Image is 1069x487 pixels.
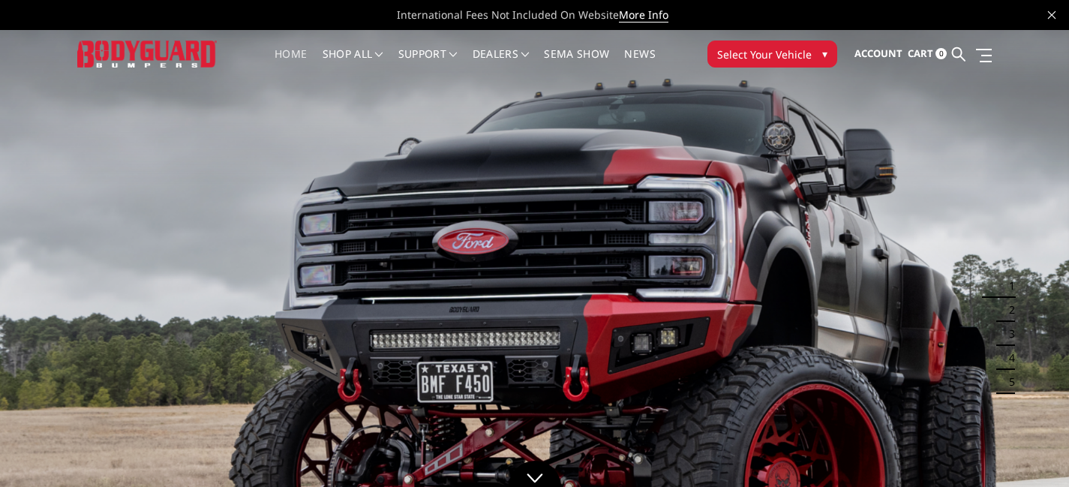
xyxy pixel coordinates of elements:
span: Account [854,47,902,60]
a: Dealers [473,49,530,78]
a: Home [275,49,307,78]
button: 3 of 5 [1000,322,1015,346]
button: 1 of 5 [1000,274,1015,298]
span: ▾ [822,46,827,62]
button: 2 of 5 [1000,298,1015,322]
span: Cart [908,47,933,60]
a: Cart 0 [908,34,947,74]
button: 4 of 5 [1000,346,1015,370]
span: 0 [935,48,947,59]
span: Select Your Vehicle [717,47,812,62]
a: Account [854,34,902,74]
a: SEMA Show [544,49,609,78]
a: Support [398,49,458,78]
button: Select Your Vehicle [707,41,837,68]
button: 5 of 5 [1000,370,1015,394]
a: shop all [323,49,383,78]
img: BODYGUARD BUMPERS [77,41,218,68]
a: More Info [619,8,668,23]
a: Click to Down [509,461,561,487]
a: News [624,49,655,78]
